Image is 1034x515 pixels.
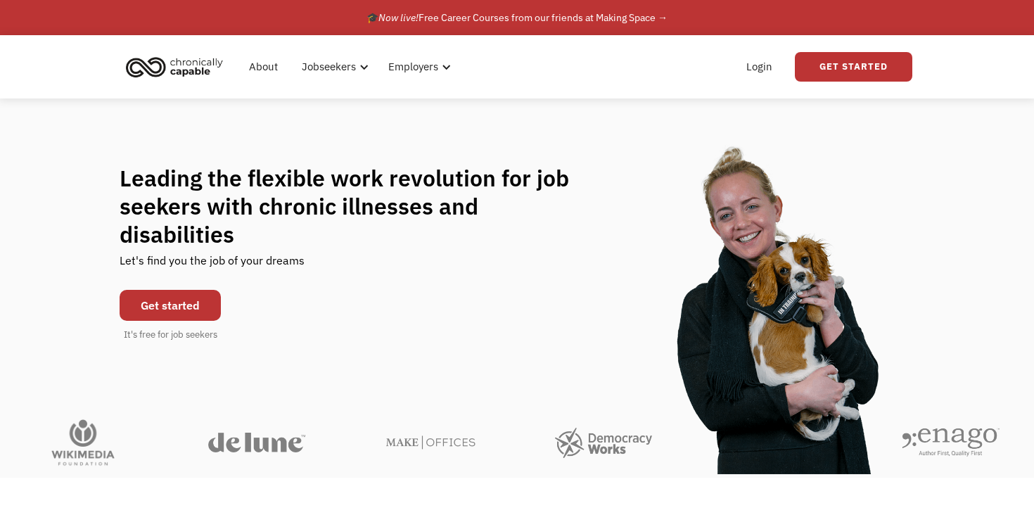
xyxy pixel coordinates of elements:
[124,328,217,342] div: It's free for job seekers
[795,52,912,82] a: Get Started
[122,51,227,82] img: Chronically Capable logo
[241,44,286,89] a: About
[120,248,305,283] div: Let's find you the job of your dreams
[122,51,234,82] a: home
[738,44,781,89] a: Login
[388,58,438,75] div: Employers
[380,44,455,89] div: Employers
[302,58,356,75] div: Jobseekers
[293,44,373,89] div: Jobseekers
[378,11,419,24] em: Now live!
[120,164,596,248] h1: Leading the flexible work revolution for job seekers with chronic illnesses and disabilities
[366,9,668,26] div: 🎓 Free Career Courses from our friends at Making Space →
[120,290,221,321] a: Get started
